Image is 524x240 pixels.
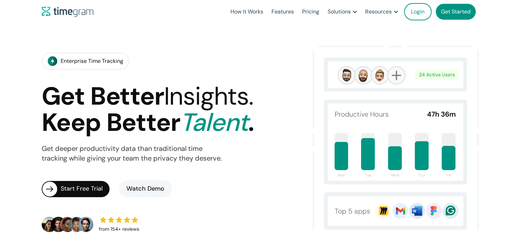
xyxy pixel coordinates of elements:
a: Start Free Trial [42,181,110,197]
span: Talent [180,106,248,138]
p: Get deeper productivity data than traditional time tracking while giving your team the privacy th... [42,144,222,163]
h1: Get Better Keep Better . [42,83,254,136]
div: Enterprise Time Tracking [61,56,123,66]
a: Get Started [436,4,476,20]
div: from 154+ reviews [99,224,139,234]
iframe: Tidio Chat [489,195,521,228]
a: Watch Demo [119,180,172,198]
div: Start Free Trial [61,184,110,194]
div: Resources [365,7,392,17]
a: Login [404,3,432,20]
span: Insights. [164,80,253,112]
div: Solutions [328,7,351,17]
